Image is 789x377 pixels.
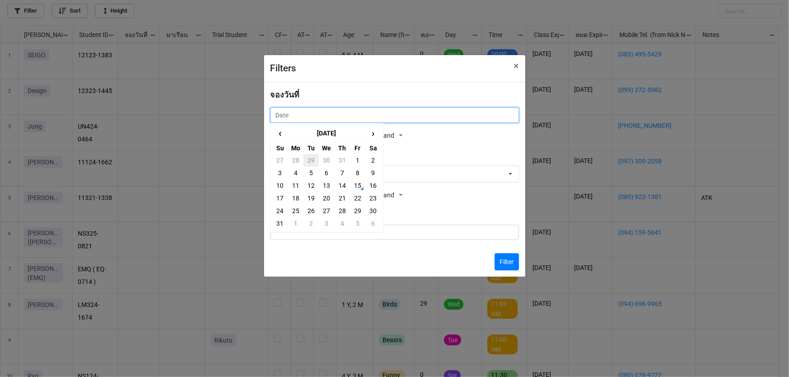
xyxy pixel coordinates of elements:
span: ‹ [273,126,288,141]
td: 31 [335,154,350,167]
td: 19 [303,192,319,205]
td: 1 [350,154,365,167]
td: 8 [350,167,365,179]
th: [DATE] [288,126,365,142]
td: 26 [303,205,319,217]
th: We [319,141,334,154]
span: › [366,126,380,141]
td: 2 [365,154,381,167]
td: 30 [365,205,381,217]
td: 31 [273,217,288,230]
td: 4 [335,217,350,230]
td: 3 [319,217,334,230]
td: 4 [288,167,303,179]
td: 27 [319,205,334,217]
td: 25 [288,205,303,217]
td: 30 [319,154,334,167]
td: 21 [335,192,350,205]
button: Filter [495,253,519,270]
td: 17 [273,192,288,205]
td: 28 [288,154,303,167]
th: Th [335,141,350,154]
label: จองวันที่ [270,88,300,101]
td: 13 [319,179,334,192]
td: 5 [303,167,319,179]
th: Mo [288,141,303,154]
td: 7 [335,167,350,179]
td: 29 [303,154,319,167]
th: Fr [350,141,365,154]
td: 15 [350,179,365,192]
td: 6 [319,167,334,179]
input: Date [270,107,519,123]
td: 14 [335,179,350,192]
td: 24 [273,205,288,217]
td: 20 [319,192,334,205]
td: 16 [365,179,381,192]
td: 12 [303,179,319,192]
td: 9 [365,167,381,179]
td: 18 [288,192,303,205]
td: 22 [350,192,365,205]
td: 23 [365,192,381,205]
div: and [383,129,405,143]
div: Filters [270,61,494,76]
td: 29 [350,205,365,217]
td: 27 [273,154,288,167]
div: and [383,189,405,202]
td: 1 [288,217,303,230]
td: 2 [303,217,319,230]
td: 6 [365,217,381,230]
th: Su [273,141,288,154]
td: 11 [288,179,303,192]
td: 3 [273,167,288,179]
th: Sa [365,141,381,154]
span: × [514,61,519,71]
td: 10 [273,179,288,192]
td: 28 [335,205,350,217]
th: Tu [303,141,319,154]
td: 5 [350,217,365,230]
